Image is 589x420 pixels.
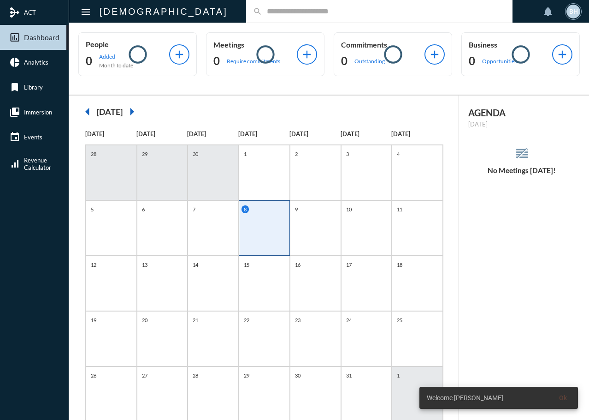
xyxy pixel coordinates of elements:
mat-icon: notifications [542,6,554,17]
p: [DATE] [289,130,341,138]
p: 10 [344,205,354,213]
p: 11 [395,205,405,213]
h2: [DEMOGRAPHIC_DATA] [100,4,228,19]
span: Welcome [PERSON_NAME] [427,393,503,402]
p: 8 [241,205,249,213]
h2: [DATE] [97,107,123,117]
p: 25 [395,316,405,324]
p: 19 [88,316,99,324]
p: 30 [293,372,303,379]
p: 6 [140,205,147,213]
p: 7 [190,205,198,213]
div: BH [566,5,580,18]
mat-icon: arrow_left [78,102,97,121]
button: Ok [552,390,574,406]
span: Ok [559,394,567,402]
span: Revenue Calculator [24,156,51,171]
mat-icon: signal_cellular_alt [9,158,20,169]
p: [DATE] [136,130,188,138]
mat-icon: search [253,7,262,16]
span: Dashboard [24,33,59,42]
h5: No Meetings [DATE]! [459,166,584,174]
p: 26 [88,372,99,379]
p: 12 [88,261,99,269]
p: 1 [241,150,249,158]
p: 28 [190,372,200,379]
p: 3 [344,150,351,158]
p: 18 [395,261,405,269]
p: 17 [344,261,354,269]
p: [DATE] [468,120,575,128]
p: 28 [88,150,99,158]
p: 21 [190,316,200,324]
p: [DATE] [187,130,238,138]
p: 27 [140,372,150,379]
p: 13 [140,261,150,269]
span: Library [24,84,43,91]
mat-icon: collections_bookmark [9,107,20,118]
span: Analytics [24,59,48,66]
p: 15 [241,261,252,269]
p: 4 [395,150,402,158]
p: 30 [190,150,200,158]
mat-icon: event [9,132,20,143]
p: 2 [293,150,300,158]
h2: AGENDA [468,107,575,118]
p: 29 [241,372,252,379]
p: 24 [344,316,354,324]
p: [DATE] [341,130,392,138]
span: Immersion [24,108,52,116]
mat-icon: pie_chart [9,57,20,68]
p: 29 [140,150,150,158]
p: 5 [88,205,96,213]
mat-icon: bookmark [9,82,20,93]
mat-icon: Side nav toggle icon [80,6,91,18]
mat-icon: reorder [514,146,530,161]
mat-icon: insert_chart_outlined [9,32,20,43]
span: Events [24,133,42,141]
p: 23 [293,316,303,324]
p: 20 [140,316,150,324]
span: ACT [24,9,36,16]
p: 1 [395,372,402,379]
p: [DATE] [238,130,289,138]
p: 31 [344,372,354,379]
mat-icon: mediation [9,7,20,18]
mat-icon: arrow_right [123,102,141,121]
p: [DATE] [391,130,442,138]
p: 9 [293,205,300,213]
p: [DATE] [85,130,136,138]
p: 16 [293,261,303,269]
button: Toggle sidenav [77,2,95,21]
p: 22 [241,316,252,324]
p: 14 [190,261,200,269]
